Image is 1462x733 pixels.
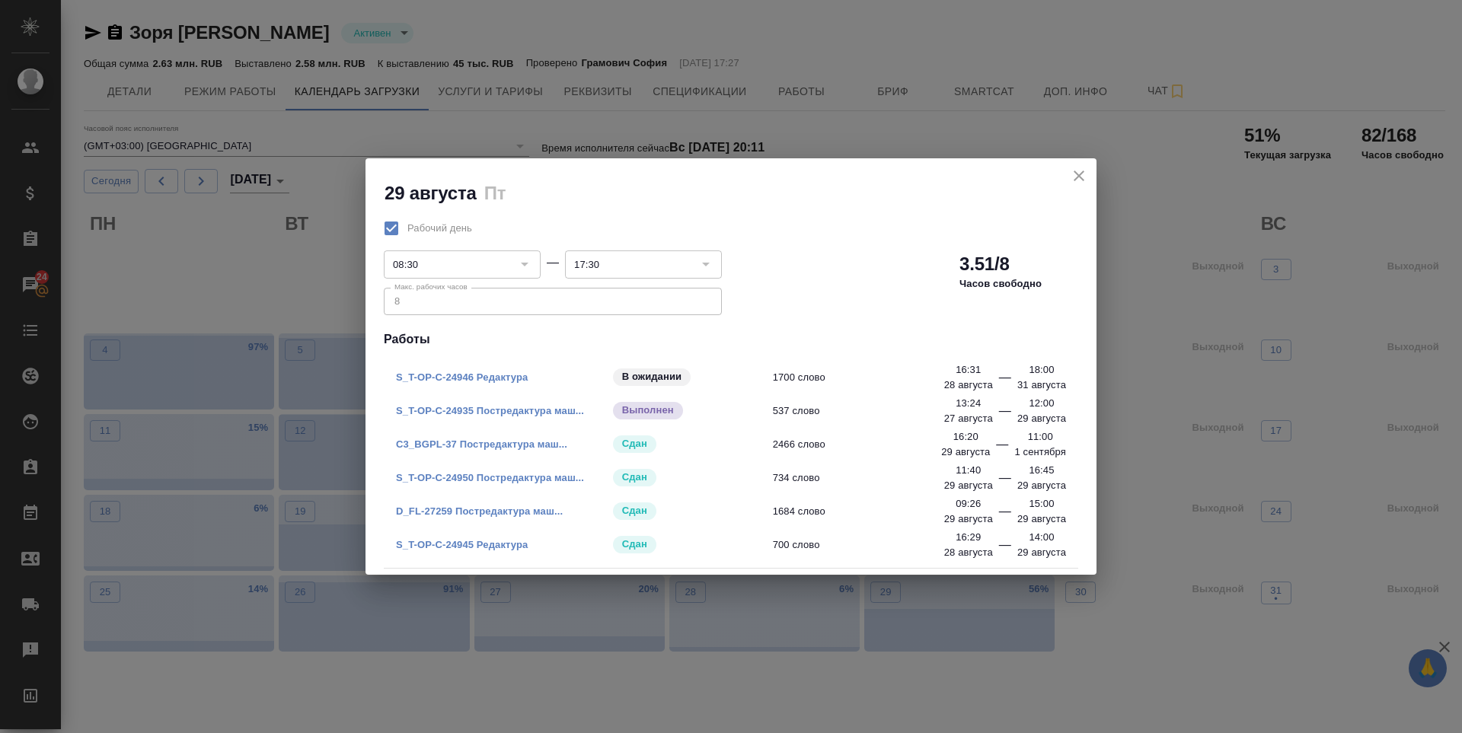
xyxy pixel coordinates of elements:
p: 27 августа [944,411,993,426]
p: 28 августа [944,378,993,393]
div: — [999,502,1011,527]
p: Выполнен [622,403,674,418]
div: — [999,536,1011,560]
p: 29 августа [944,478,993,493]
p: 16:45 [1029,463,1054,478]
p: 16:31 [956,362,981,378]
div: — [999,402,1011,426]
div: — [999,368,1011,393]
h2: Пт [484,183,506,203]
p: 18:00 [1029,362,1054,378]
h4: Работы [384,330,1078,349]
p: 14:00 [1029,530,1054,545]
h2: 3.51/8 [959,252,1010,276]
p: 31 августа [1017,378,1066,393]
div: — [999,469,1011,493]
p: 11:00 [1028,429,1053,445]
span: 2466 слово [773,437,988,452]
p: 29 августа [1017,478,1066,493]
p: 28 августа [944,545,993,560]
p: Сдан [622,470,647,485]
p: Сдан [622,436,647,451]
a: S_T-OP-C-24935 Постредактура маш... [396,405,584,416]
div: — [547,253,559,272]
p: 15:00 [1029,496,1054,512]
span: 537 слово [773,403,988,419]
p: 1 сентября [1014,445,1066,460]
p: Сдан [622,503,647,518]
button: close [1068,164,1090,187]
p: 29 августа [944,512,993,527]
a: S_T-OP-C-24950 Постредактура маш... [396,472,584,483]
p: 29 августа [1017,545,1066,560]
p: 13:24 [956,396,981,411]
span: Рабочий день [407,221,472,236]
a: S_T-OP-C-24945 Редактура [396,539,528,550]
p: 29 августа [1017,512,1066,527]
span: 1684 слово [773,504,988,519]
span: 700 слово [773,537,988,553]
p: Часов свободно [959,276,1042,292]
p: 12:00 [1029,396,1054,411]
a: C3_BGPL-37 Постредактура маш... [396,438,567,450]
span: 1700 слово [773,370,988,385]
span: 734 слово [773,470,988,486]
p: 11:40 [956,463,981,478]
p: 29 августа [1017,411,1066,426]
a: D_FL-27259 Постредактура маш... [396,505,563,517]
p: 09:26 [956,496,981,512]
p: 16:20 [953,429,978,445]
div: — [996,435,1008,460]
p: В ожидании [622,369,682,384]
p: 29 августа [941,445,990,460]
p: Сдан [622,537,647,552]
a: S_T-OP-C-24946 Редактура [396,371,528,383]
p: 16:29 [956,530,981,545]
h2: 29 августа [385,183,477,203]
